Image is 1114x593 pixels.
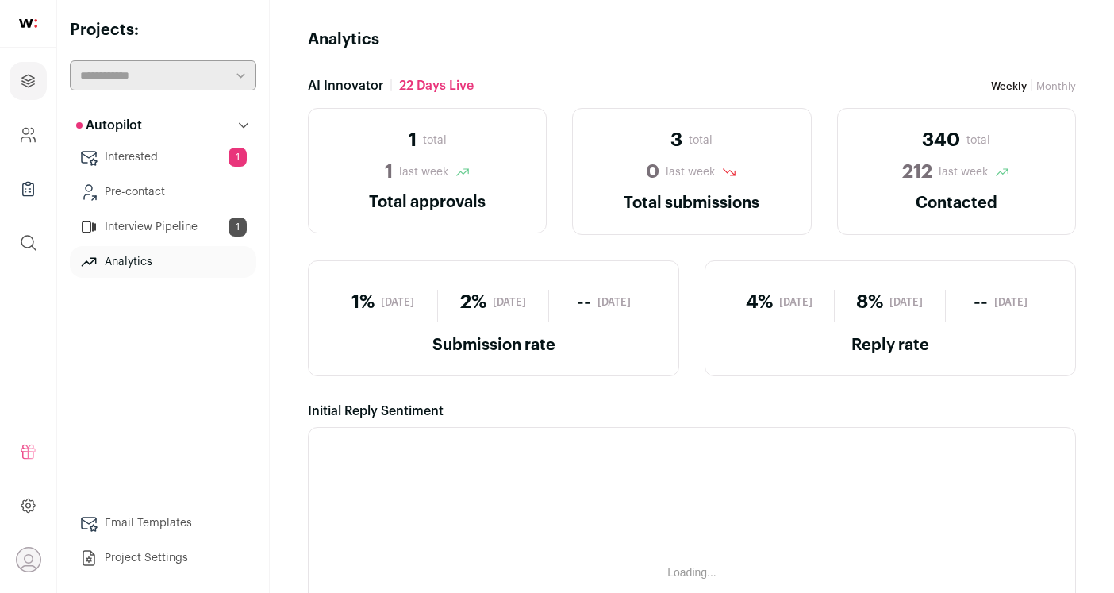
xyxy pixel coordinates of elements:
[70,141,256,173] a: Interested1
[308,76,383,95] span: AI Innovator
[328,334,659,356] h2: Submission rate
[902,160,932,185] span: 212
[399,76,474,95] span: 22 days Live
[385,160,393,185] span: 1
[70,246,256,278] a: Analytics
[308,402,1076,421] div: Initial Reply Sentiment
[10,116,47,154] a: Company and ATS Settings
[666,164,715,180] span: last week
[746,290,773,315] span: 4%
[1030,79,1033,92] span: |
[10,62,47,100] a: Projects
[19,19,37,28] img: wellfound-shorthand-0d5821cbd27db2630d0214b213865d53afaa358527fdda9d0ea32b1df1b89c2c.svg
[974,290,988,315] span: --
[994,296,1028,309] span: [DATE]
[70,542,256,574] a: Project Settings
[351,290,375,315] span: 1%
[856,290,883,315] span: 8%
[381,296,414,309] span: [DATE]
[308,29,379,51] h1: Analytics
[229,148,247,167] span: 1
[390,76,393,95] span: |
[689,133,713,148] span: total
[10,170,47,208] a: Company Lists
[409,128,417,153] span: 1
[70,19,256,41] h2: Projects:
[724,334,1056,356] h2: Reply rate
[76,116,142,135] p: Autopilot
[493,296,526,309] span: [DATE]
[966,133,990,148] span: total
[592,191,791,215] h2: Total submissions
[922,128,960,153] span: 340
[857,191,1056,215] h2: Contacted
[460,290,486,315] span: 2%
[328,191,527,214] h2: Total approvals
[779,296,812,309] span: [DATE]
[399,164,448,180] span: last week
[229,218,247,237] span: 1
[889,296,923,309] span: [DATE]
[670,128,682,153] span: 3
[70,176,256,208] a: Pre-contact
[646,160,659,185] span: 0
[1036,81,1076,91] a: Monthly
[423,133,447,148] span: total
[597,296,631,309] span: [DATE]
[70,211,256,243] a: Interview Pipeline1
[991,81,1027,91] span: Weekly
[577,290,591,315] span: --
[70,110,256,141] button: Autopilot
[70,507,256,539] a: Email Templates
[16,547,41,572] button: Open dropdown
[939,164,988,180] span: last week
